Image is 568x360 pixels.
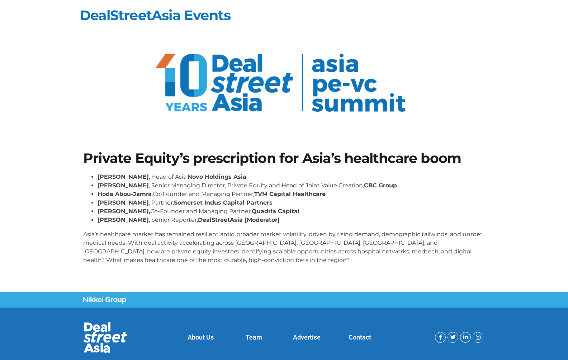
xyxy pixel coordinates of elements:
[252,208,299,215] strong: Quadria Capital
[188,333,214,341] a: About Us
[98,208,150,215] strong: [PERSON_NAME],
[83,296,126,304] img: Nikkei Group
[80,7,231,24] a: DealStreetAsia Events
[364,182,397,189] strong: CBC Group
[98,207,485,216] li: Co-Founder and Managing Partner,
[83,230,485,265] p: Asia’s healthcare market has remained resilient amid broader market volatility, driven by rising ...
[98,190,485,198] li: ,Co-Founder and Managing Partner,
[83,151,485,165] h1: Private Equity’s prescription for Asia’s healthcare boom
[198,216,280,223] strong: DealStreetAsia [Moderator]
[293,333,321,341] a: Advertise
[98,173,485,181] li: , Head of Asia,
[188,173,246,180] strong: Novo Holdings Asia
[98,182,149,189] strong: [PERSON_NAME]
[246,333,262,341] a: Team
[98,216,149,223] strong: [PERSON_NAME]
[98,198,485,207] li: , Partner,
[98,173,149,180] strong: [PERSON_NAME]
[98,199,149,206] strong: [PERSON_NAME]
[98,181,485,190] li: , Senior Managing Director, Private Equity and Head of Joint Value Creation,
[98,191,152,197] strong: Hoda Abou-Jamra
[174,199,273,206] strong: Somerset Indus Capital Partners
[98,216,485,224] li: , Senior Reporter,
[349,333,371,341] a: Contact
[254,191,326,197] strong: TVM Capital Healthcare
